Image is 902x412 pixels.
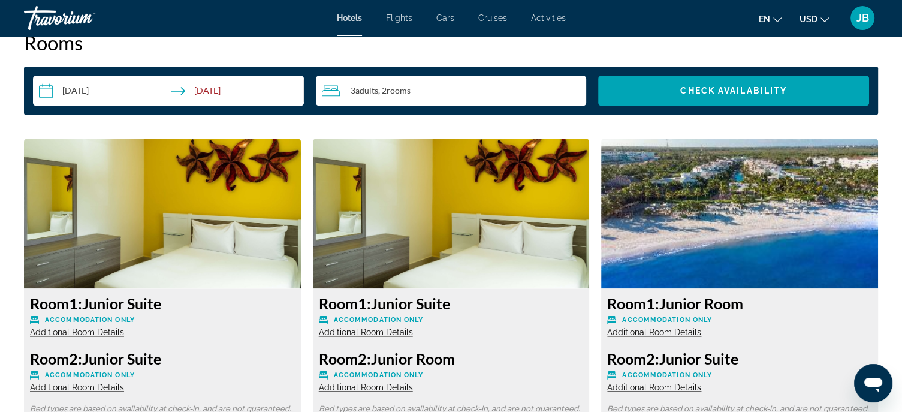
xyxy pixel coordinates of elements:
span: 3 [351,86,378,95]
span: Room [607,350,646,368]
span: Accommodation Only [45,371,135,379]
a: Flights [386,13,412,23]
span: 2: [319,350,371,368]
span: Additional Room Details [319,327,413,337]
span: 1: [30,294,82,312]
button: User Menu [847,5,878,31]
img: a7ecc92e-d1e8-4cbe-ac4b-7ed29f0cf093.jpeg [24,139,301,288]
h3: Junior Suite [607,350,872,368]
span: rooms [387,85,411,95]
img: 7b15b1f0-1119-4d12-9c94-0b20c6714a7a.jpeg [601,139,878,288]
span: Check Availability [680,86,787,95]
span: Additional Room Details [319,383,413,392]
span: Accommodation Only [334,371,424,379]
button: Travelers: 3 adults, 0 children [316,76,587,106]
h2: Rooms [24,31,878,55]
img: a7ecc92e-d1e8-4cbe-ac4b-7ed29f0cf093.jpeg [313,139,590,288]
span: Room [319,350,358,368]
span: Room [607,294,646,312]
span: 1: [319,294,371,312]
span: Room [319,294,358,312]
h3: Junior Suite [319,294,584,312]
span: en [759,14,770,24]
span: USD [800,14,817,24]
h3: Junior Room [607,294,872,312]
span: Adults [355,85,378,95]
span: JB [856,12,869,24]
iframe: Button to launch messaging window [854,364,892,402]
span: Additional Room Details [30,327,124,337]
button: Check Availability [598,76,869,106]
button: Check-in date: Sep 17, 2025 Check-out date: Sep 21, 2025 [33,76,304,106]
span: Accommodation Only [622,316,712,324]
span: Additional Room Details [607,383,701,392]
button: Change language [759,10,782,28]
div: Search widget [33,76,869,106]
span: Additional Room Details [607,327,701,337]
a: Travorium [24,2,144,34]
a: Hotels [337,13,362,23]
a: Cruises [478,13,507,23]
a: Activities [531,13,566,23]
span: Room [30,350,69,368]
a: Cars [436,13,454,23]
span: Accommodation Only [45,316,135,324]
span: Additional Room Details [30,383,124,392]
span: Room [30,294,69,312]
h3: Junior Suite [30,294,295,312]
span: 2: [30,350,82,368]
span: Accommodation Only [622,371,712,379]
button: Change currency [800,10,829,28]
span: Accommodation Only [334,316,424,324]
span: , 2 [378,86,411,95]
h3: Junior Room [319,350,584,368]
span: 2: [607,350,659,368]
span: 1: [607,294,659,312]
h3: Junior Suite [30,350,295,368]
